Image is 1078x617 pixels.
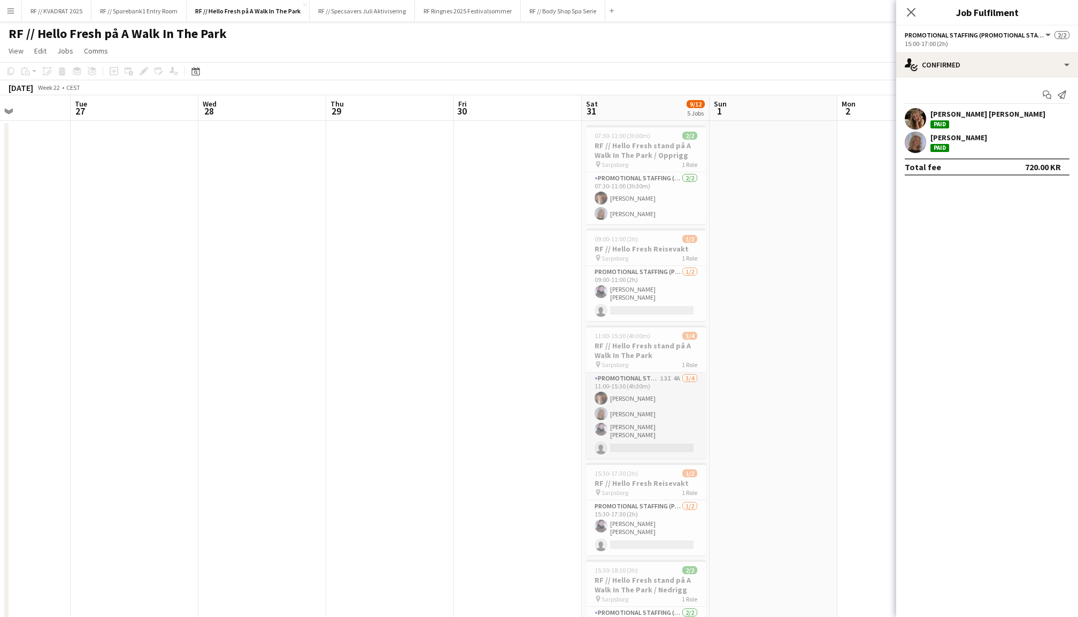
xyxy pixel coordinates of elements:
h3: RF // Hello Fresh stand på A Walk In The Park [586,341,706,360]
span: 2/2 [682,132,697,140]
div: Confirmed [896,52,1078,78]
span: Thu [330,99,344,109]
div: 15:00-17:00 (2h) [905,40,1069,48]
button: RF // Hello Fresh på A Walk In The Park [187,1,310,21]
app-job-card: 15:30-17:30 (2h)1/2RF // Hello Fresh Reisevakt Sarpsborg1 RolePromotional Staffing (Promotional S... [586,463,706,555]
span: 1/2 [682,469,697,477]
app-job-card: 07:30-11:00 (3h30m)2/2RF // Hello Fresh stand på A Walk In The Park / Opprigg Sarpsborg1 RoleProm... [586,125,706,224]
span: 15:30-17:30 (2h) [595,469,638,477]
span: Sun [714,99,727,109]
span: Sarpsborg [602,489,628,497]
div: Paid [930,120,949,128]
app-card-role: Promotional Staffing (Promotional Staff)13I4A3/411:00-15:30 (4h30m)[PERSON_NAME][PERSON_NAME][PER... [586,372,706,459]
h3: RF // Hello Fresh Reisevakt [586,244,706,254]
span: 1 Role [682,161,697,169]
span: Wed [203,99,217,109]
span: 15:30-18:30 (3h) [595,566,638,574]
span: Mon [842,99,856,109]
span: 9/12 [687,100,705,108]
span: 1 Role [682,595,697,603]
h3: RF // Hello Fresh stand på A Walk In The Park / Nedrigg [586,575,706,595]
span: 27 [73,105,87,117]
span: Sarpsborg [602,161,628,169]
span: 11:00-15:30 (4h30m) [595,332,650,340]
span: 09:00-11:00 (2h) [595,235,638,243]
button: RF Ringnes 2025 Festivalsommer [415,1,521,21]
div: [PERSON_NAME] [930,133,987,142]
span: Promotional Staffing (Promotional Staff) [905,31,1044,39]
span: 1 Role [682,254,697,262]
span: 29 [329,105,344,117]
span: Comms [84,46,108,56]
button: RF // KVADRAT 2025 [22,1,91,21]
app-card-role: Promotional Staffing (Promotional Staff)1/209:00-11:00 (2h)[PERSON_NAME] [PERSON_NAME] [586,266,706,321]
span: Sat [586,99,598,109]
span: Tue [75,99,87,109]
span: View [9,46,24,56]
span: 2/2 [1054,31,1069,39]
div: [DATE] [9,82,33,93]
a: Jobs [53,44,78,58]
span: Fri [458,99,467,109]
span: 31 [584,105,598,117]
span: 3/4 [682,332,697,340]
span: 30 [457,105,467,117]
button: Promotional Staffing (Promotional Staff) [905,31,1052,39]
h3: Job Fulfilment [896,5,1078,19]
span: 1/2 [682,235,697,243]
button: RF // Specsavers Juli Aktivisering [310,1,415,21]
div: Total fee [905,162,941,172]
h3: RF // Hello Fresh Reisevakt [586,478,706,488]
div: 720.00 KR [1025,162,1061,172]
span: 1 Role [682,489,697,497]
span: 2/2 [682,566,697,574]
a: View [4,44,28,58]
div: Paid [930,144,949,152]
a: Edit [30,44,51,58]
span: 28 [201,105,217,117]
div: [PERSON_NAME] [PERSON_NAME] [930,109,1045,119]
span: 1 [712,105,727,117]
span: Sarpsborg [602,361,628,369]
span: Sarpsborg [602,254,628,262]
span: 07:30-11:00 (3h30m) [595,132,650,140]
button: RF // Body Shop Spa Serie [521,1,605,21]
span: Sarpsborg [602,595,628,603]
app-card-role: Promotional Staffing (Promotional Staff)1/215:30-17:30 (2h)[PERSON_NAME] [PERSON_NAME] [586,500,706,555]
app-job-card: 09:00-11:00 (2h)1/2RF // Hello Fresh Reisevakt Sarpsborg1 RolePromotional Staffing (Promotional S... [586,228,706,321]
div: 5 Jobs [687,109,704,117]
span: Edit [34,46,47,56]
h1: RF // Hello Fresh på A Walk In The Park [9,26,227,42]
span: 2 [840,105,856,117]
app-job-card: 11:00-15:30 (4h30m)3/4RF // Hello Fresh stand på A Walk In The Park Sarpsborg1 RolePromotional St... [586,325,706,459]
span: 1 Role [682,361,697,369]
app-card-role: Promotional Staffing (Promotional Staff)2/207:30-11:00 (3h30m)[PERSON_NAME][PERSON_NAME] [586,172,706,224]
a: Comms [80,44,112,58]
h3: RF // Hello Fresh stand på A Walk In The Park / Opprigg [586,141,706,160]
span: Week 22 [35,83,62,92]
button: RF // Sparebank1 Entry Room [91,1,187,21]
div: CEST [66,83,80,92]
span: Jobs [57,46,73,56]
